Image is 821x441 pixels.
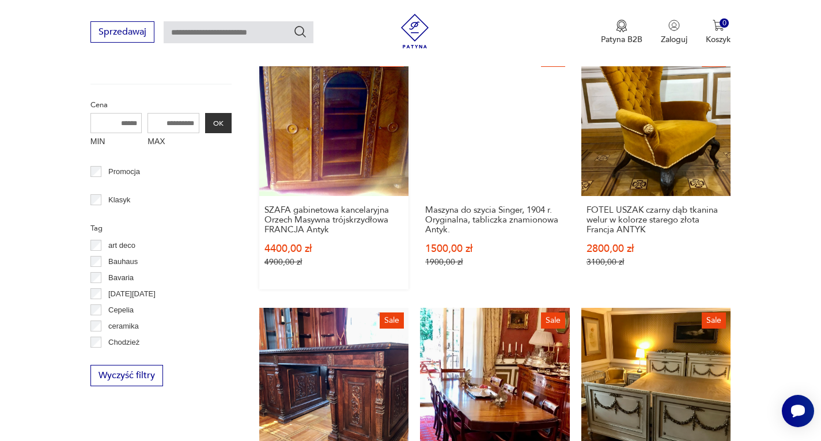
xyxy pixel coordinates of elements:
p: Ćmielów [108,352,137,365]
p: art deco [108,239,135,252]
a: SaleSZAFA gabinetowa kancelaryjna Orzech Masywna trójskrzydłowa FRANCJA AntykSZAFA gabinetowa kan... [259,46,409,289]
button: 0Koszyk [706,20,731,45]
p: 4900,00 zł [264,257,404,267]
iframe: Smartsupp widget button [782,395,814,427]
img: Patyna - sklep z meblami i dekoracjami vintage [398,14,432,48]
button: Sprzedawaj [90,21,154,43]
p: [DATE][DATE] [108,288,156,300]
p: Promocja [108,165,140,178]
p: Klasyk [108,194,130,206]
img: Ikona koszyka [713,20,724,31]
p: 1900,00 zł [425,257,565,267]
img: Ikona medalu [616,20,627,32]
a: Sprzedawaj [90,29,154,37]
p: Patyna B2B [601,34,642,45]
p: Tag [90,222,232,235]
button: Wyczyść filtry [90,365,163,386]
p: Zaloguj [661,34,687,45]
p: 4400,00 zł [264,244,404,254]
div: 0 [720,18,729,28]
p: Chodzież [108,336,139,349]
button: OK [205,113,232,133]
p: Bavaria [108,272,134,284]
img: Ikonka użytkownika [668,20,680,31]
h3: FOTEL USZAK czarny dąb tkanina welur w kolorze starego złota Francja ANTYK [587,205,726,235]
a: Ikona medaluPatyna B2B [601,20,642,45]
p: Cena [90,99,232,111]
button: Szukaj [293,25,307,39]
label: MIN [90,133,142,152]
label: MAX [147,133,199,152]
a: SaleMaszyna do szycia Singer, 1904 r. Oryginalna, tabliczka znamionowa Antyk.Maszyna do szycia Si... [420,46,570,289]
p: Koszyk [706,34,731,45]
p: 2800,00 zł [587,244,726,254]
p: Bauhaus [108,255,138,268]
button: Patyna B2B [601,20,642,45]
h3: Maszyna do szycia Singer, 1904 r. Oryginalna, tabliczka znamionowa Antyk. [425,205,565,235]
a: SaleFOTEL USZAK czarny dąb tkanina welur w kolorze starego złota Francja ANTYKFOTEL USZAK czarny ... [581,46,731,289]
p: Cepelia [108,304,134,316]
button: Zaloguj [661,20,687,45]
h3: SZAFA gabinetowa kancelaryjna Orzech Masywna trójskrzydłowa FRANCJA Antyk [264,205,404,235]
p: ceramika [108,320,139,333]
p: 1500,00 zł [425,244,565,254]
p: 3100,00 zł [587,257,726,267]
